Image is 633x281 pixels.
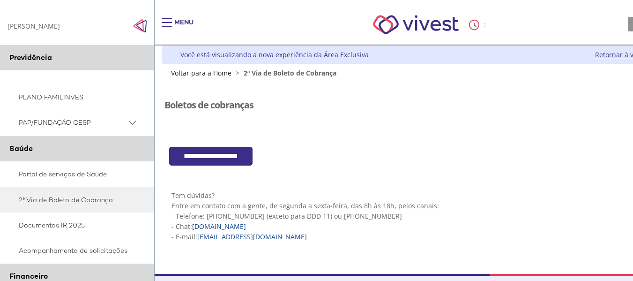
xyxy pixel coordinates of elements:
[180,50,369,59] div: Você está visualizando a nova experiência da Área Exclusiva
[469,20,488,30] div: :
[9,144,33,153] span: Saúde
[171,68,231,77] a: Voltar para a Home
[174,18,194,37] div: Menu
[19,117,127,129] span: PAP/FUNDAÇÃO CESP
[192,222,246,231] a: [DOMAIN_NAME]
[133,19,147,33] span: Click to close side navigation.
[164,100,253,110] h3: Boletos de cobranças
[363,5,469,45] img: Vivest
[244,68,336,77] span: 2ª Via de Boleto de Cobrança
[9,53,52,62] span: Previdência
[9,271,48,281] span: Financeiro
[7,22,60,30] div: [PERSON_NAME]
[133,19,147,33] img: Fechar menu
[233,68,242,77] span: >
[197,232,307,241] a: [EMAIL_ADDRESS][DOMAIN_NAME]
